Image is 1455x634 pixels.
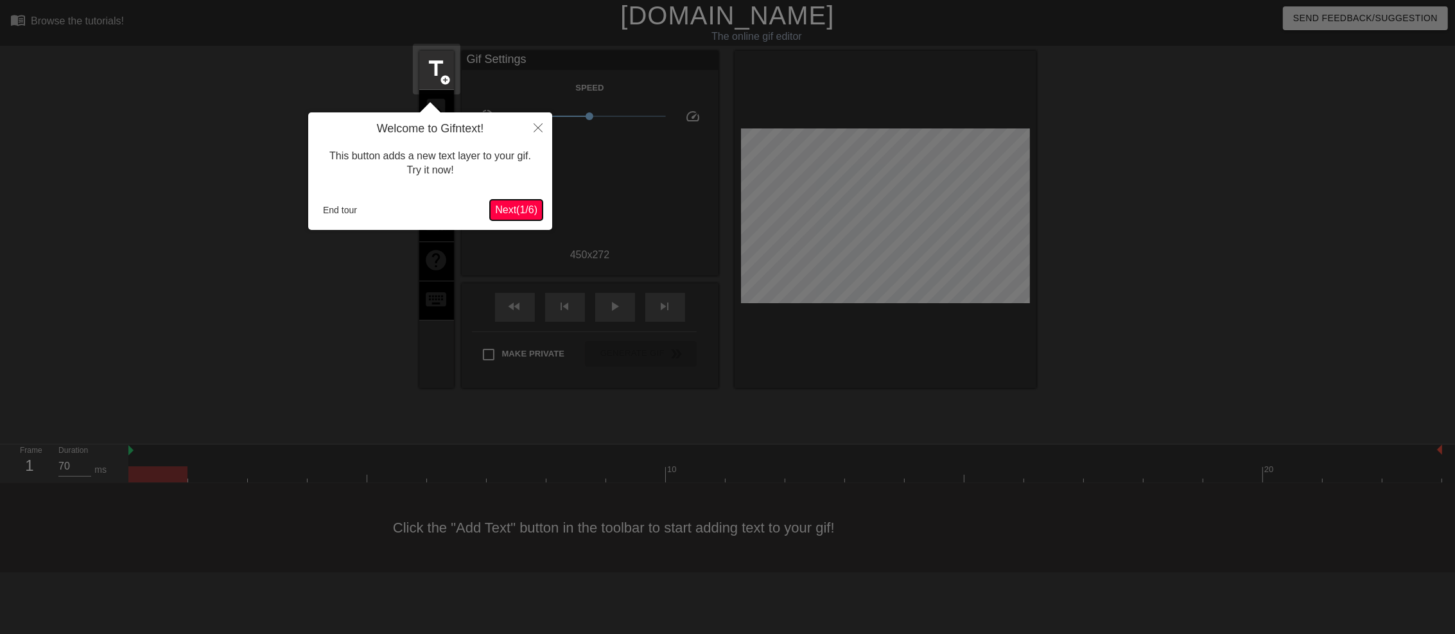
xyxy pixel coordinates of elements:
[524,112,552,142] button: Close
[318,136,543,191] div: This button adds a new text layer to your gif. Try it now!
[495,204,537,215] span: Next ( 1 / 6 )
[490,200,543,220] button: Next
[318,122,543,136] h4: Welcome to Gifntext!
[318,200,362,220] button: End tour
